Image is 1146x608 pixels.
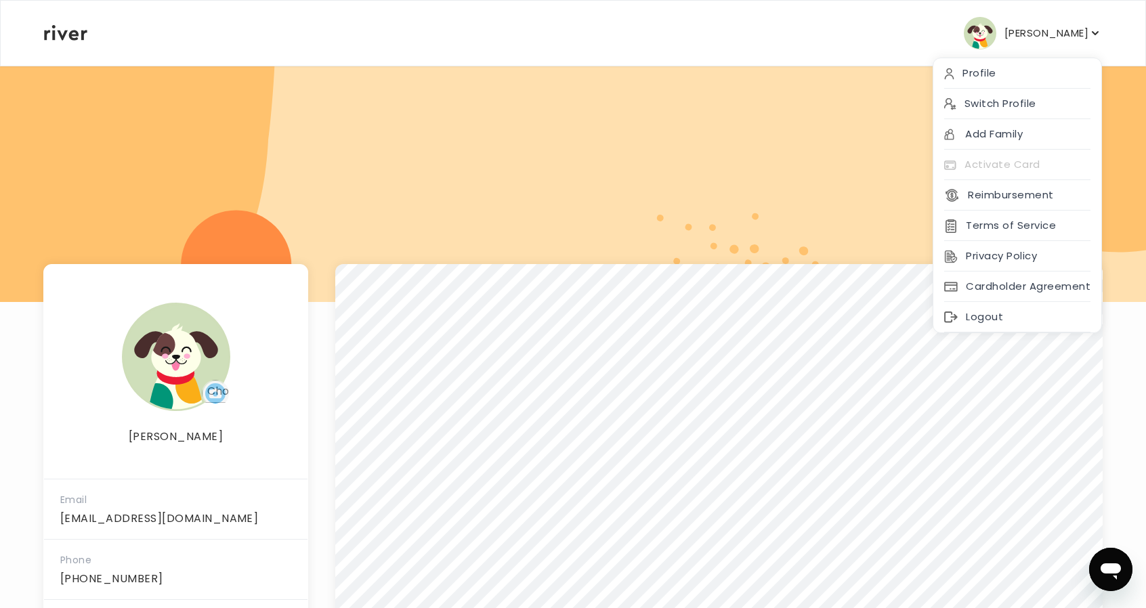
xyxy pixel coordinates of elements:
[60,509,291,528] p: [EMAIL_ADDRESS][DOMAIN_NAME]
[1089,548,1132,591] iframe: Button to launch messaging window
[1004,24,1088,43] p: [PERSON_NAME]
[944,186,1053,204] button: Reimbursement
[933,89,1101,119] div: Switch Profile
[44,427,307,446] p: [PERSON_NAME]
[933,150,1101,180] div: Activate Card
[933,119,1101,150] div: Add Family
[933,272,1101,302] div: Cardholder Agreement
[933,211,1101,241] div: Terms of Service
[60,569,291,588] p: [PHONE_NUMBER]
[933,241,1101,272] div: Privacy Policy
[964,17,996,49] img: user avatar
[933,302,1101,332] div: Logout
[933,58,1101,89] div: Profile
[122,303,230,411] img: user avatar
[60,493,87,506] span: Email
[964,17,1102,49] button: user avatar[PERSON_NAME]
[60,553,91,567] span: Phone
